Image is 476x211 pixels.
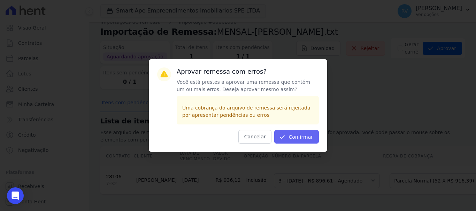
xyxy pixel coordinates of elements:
[274,130,319,144] button: Confirmar
[182,104,313,119] p: Uma cobrança do arquivo de remessa será rejeitada por apresentar pendências ou erros
[177,67,319,76] h3: Aprovar remessa com erros?
[7,187,24,204] div: Open Intercom Messenger
[177,79,319,93] p: Você está prestes a aprovar uma remessa que contém um ou mais erros. Deseja aprovar mesmo assim?
[238,130,272,144] button: Cancelar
